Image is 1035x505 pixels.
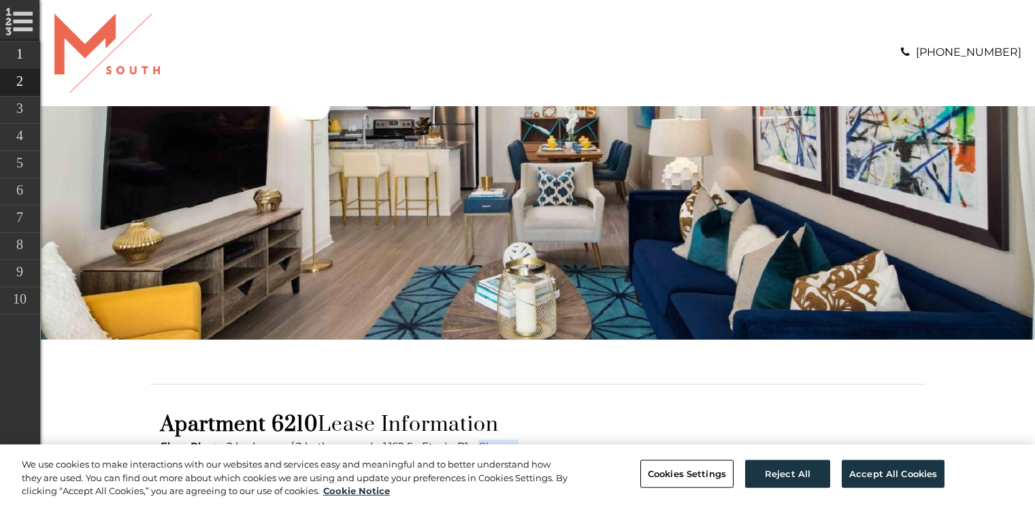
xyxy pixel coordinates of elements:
h1: Lease Information [161,412,916,438]
button: Accept All Cookies [842,459,944,488]
a: [PHONE_NUMBER] [916,46,1021,59]
span: Floor Plan: [161,440,216,453]
div: banner [41,106,1035,339]
span: B1 [457,440,468,453]
a: More information about your privacy [323,485,390,496]
span: Apartment 6210 [161,412,318,438]
div: We use cookies to make interactions with our websites and services easy and meaningful and to bet... [22,458,570,498]
button: Cookies Settings [640,459,734,488]
span: Sq.Ft. [407,440,435,453]
img: A living room with a blue couch and a television on the wall. [41,106,1035,339]
span: 2 bedrooms / 2 bathrooms [227,440,361,453]
span: 1,162 [383,440,404,453]
img: A graphic with a red M and the word SOUTH. [54,14,160,93]
button: Reject All [745,459,830,488]
a: Change [478,440,519,453]
a: Logo [54,46,160,59]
